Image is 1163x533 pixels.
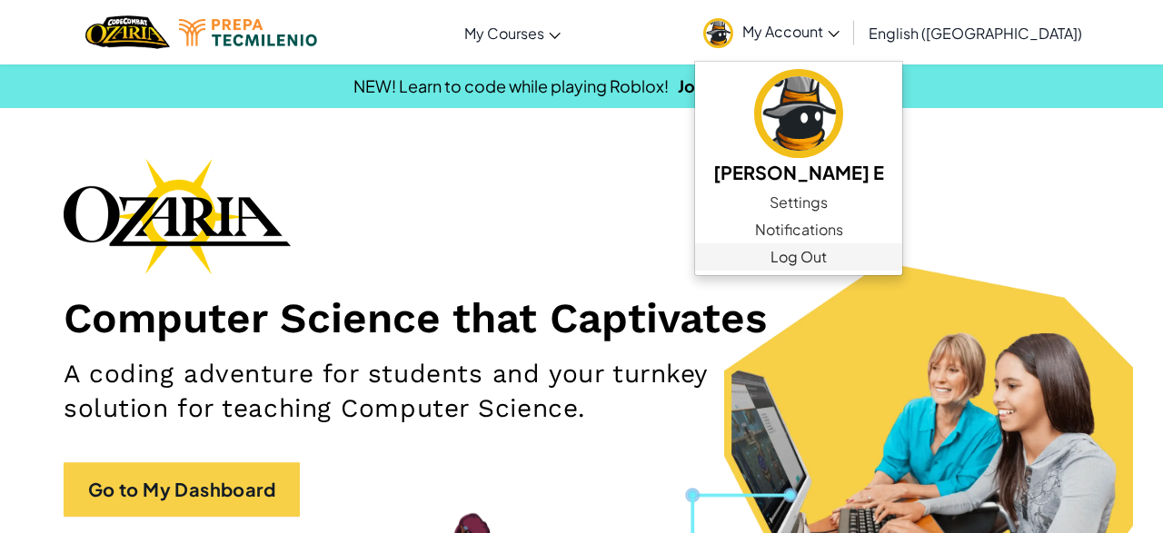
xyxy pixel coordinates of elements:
a: Ozaria by CodeCombat logo [85,14,170,51]
span: My Courses [464,24,544,43]
h1: Computer Science that Captivates [64,292,1099,343]
img: avatar [754,69,843,158]
a: My Account [694,4,849,61]
span: NEW! Learn to code while playing Roblox! [353,75,669,96]
span: Notifications [755,219,843,241]
span: My Account [742,22,840,41]
a: English ([GEOGRAPHIC_DATA]) [860,8,1091,57]
span: English ([GEOGRAPHIC_DATA]) [869,24,1082,43]
h2: A coding adventure for students and your turnkey solution for teaching Computer Science. [64,357,758,426]
a: Join Beta Waitlist [678,75,810,96]
a: Log Out [695,243,902,271]
a: [PERSON_NAME] E [695,66,902,189]
a: Settings [695,189,902,216]
img: Tecmilenio logo [179,19,317,46]
a: Go to My Dashboard [64,462,300,517]
img: Ozaria branding logo [64,158,291,274]
h5: [PERSON_NAME] E [713,158,884,186]
img: avatar [703,18,733,48]
a: My Courses [455,8,570,57]
a: Notifications [695,216,902,243]
img: Home [85,14,170,51]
